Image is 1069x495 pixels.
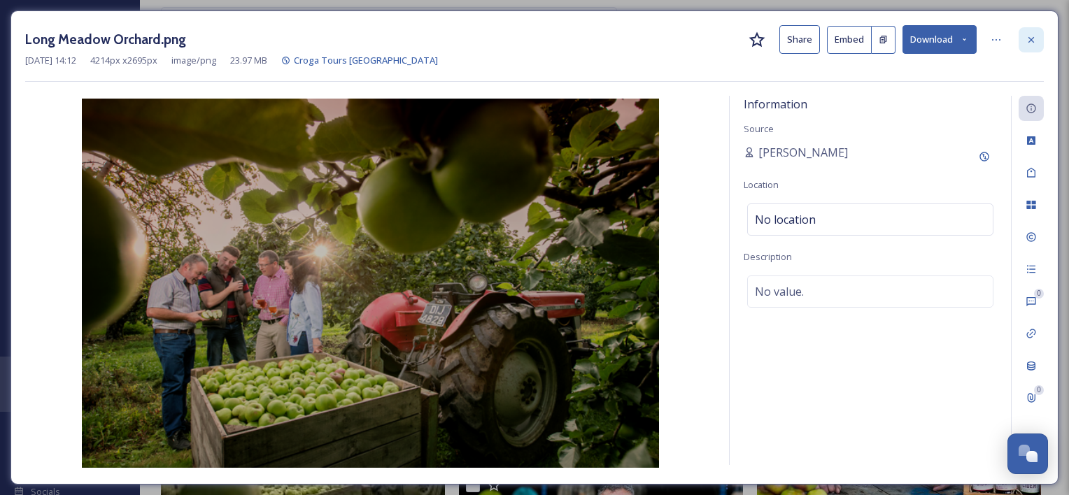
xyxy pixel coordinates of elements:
[25,29,186,50] h3: Long Meadow Orchard.png
[1034,289,1044,299] div: 0
[294,54,438,66] span: Croga Tours [GEOGRAPHIC_DATA]
[744,96,807,112] span: Information
[171,54,216,67] span: image/png
[827,26,872,54] button: Embed
[25,99,715,468] img: Long%2520Meadow%2520Orchard.png
[230,54,267,67] span: 23.97 MB
[755,283,804,300] span: No value.
[744,178,779,191] span: Location
[90,54,157,67] span: 4214 px x 2695 px
[1007,433,1048,474] button: Open Chat
[779,25,820,54] button: Share
[902,25,977,54] button: Download
[744,122,774,135] span: Source
[755,211,816,228] span: No location
[25,54,76,67] span: [DATE] 14:12
[1034,385,1044,395] div: 0
[744,250,792,263] span: Description
[758,144,848,161] span: [PERSON_NAME]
